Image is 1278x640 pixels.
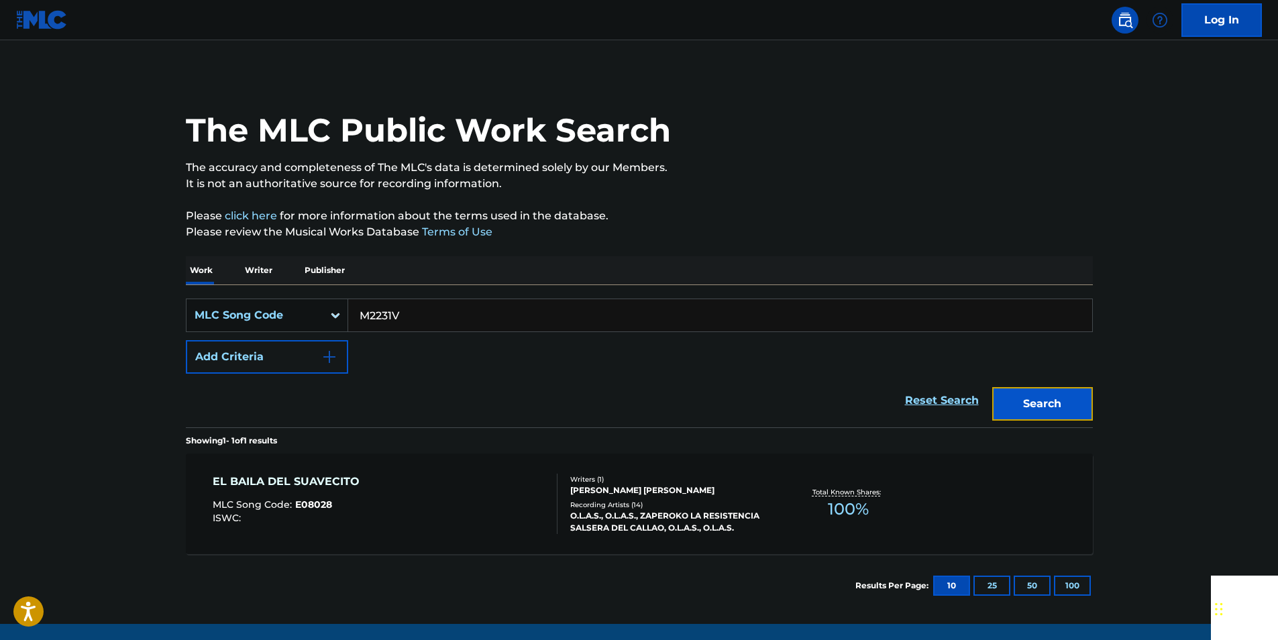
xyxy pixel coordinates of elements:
[1215,589,1223,629] div: Drag
[933,576,970,596] button: 10
[1147,7,1173,34] div: Help
[1112,7,1138,34] a: Public Search
[570,510,773,534] div: O.L.A.S., O.L.A.S., ZAPEROKO LA RESISTENCIA SALSERA DEL CALLAO, O.L.A.S., O.L.A.S.
[186,110,671,150] h1: The MLC Public Work Search
[186,176,1093,192] p: It is not an authoritative source for recording information.
[301,256,349,284] p: Publisher
[186,299,1093,427] form: Search Form
[1152,12,1168,28] img: help
[419,225,492,238] a: Terms of Use
[295,498,332,511] span: E08028
[186,224,1093,240] p: Please review the Musical Works Database
[186,160,1093,176] p: The accuracy and completeness of The MLC's data is determined solely by our Members.
[898,386,986,415] a: Reset Search
[1054,576,1091,596] button: 100
[973,576,1010,596] button: 25
[225,209,277,222] a: click here
[570,474,773,484] div: Writers ( 1 )
[1181,3,1262,37] a: Log In
[213,512,244,524] span: ISWC :
[186,435,277,447] p: Showing 1 - 1 of 1 results
[186,256,217,284] p: Work
[570,500,773,510] div: Recording Artists ( 14 )
[213,474,366,490] div: EL BAILA DEL SUAVECITO
[812,487,884,497] p: Total Known Shares:
[321,349,337,365] img: 9d2ae6d4665cec9f34b9.svg
[828,497,869,521] span: 100 %
[195,307,315,323] div: MLC Song Code
[213,498,295,511] span: MLC Song Code :
[16,10,68,30] img: MLC Logo
[992,387,1093,421] button: Search
[855,580,932,592] p: Results Per Page:
[1211,576,1278,640] iframe: Chat Widget
[1014,576,1051,596] button: 50
[1117,12,1133,28] img: search
[186,208,1093,224] p: Please for more information about the terms used in the database.
[186,454,1093,554] a: EL BAILA DEL SUAVECITOMLC Song Code:E08028ISWC:Writers (1)[PERSON_NAME] [PERSON_NAME]Recording Ar...
[186,340,348,374] button: Add Criteria
[570,484,773,496] div: [PERSON_NAME] [PERSON_NAME]
[241,256,276,284] p: Writer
